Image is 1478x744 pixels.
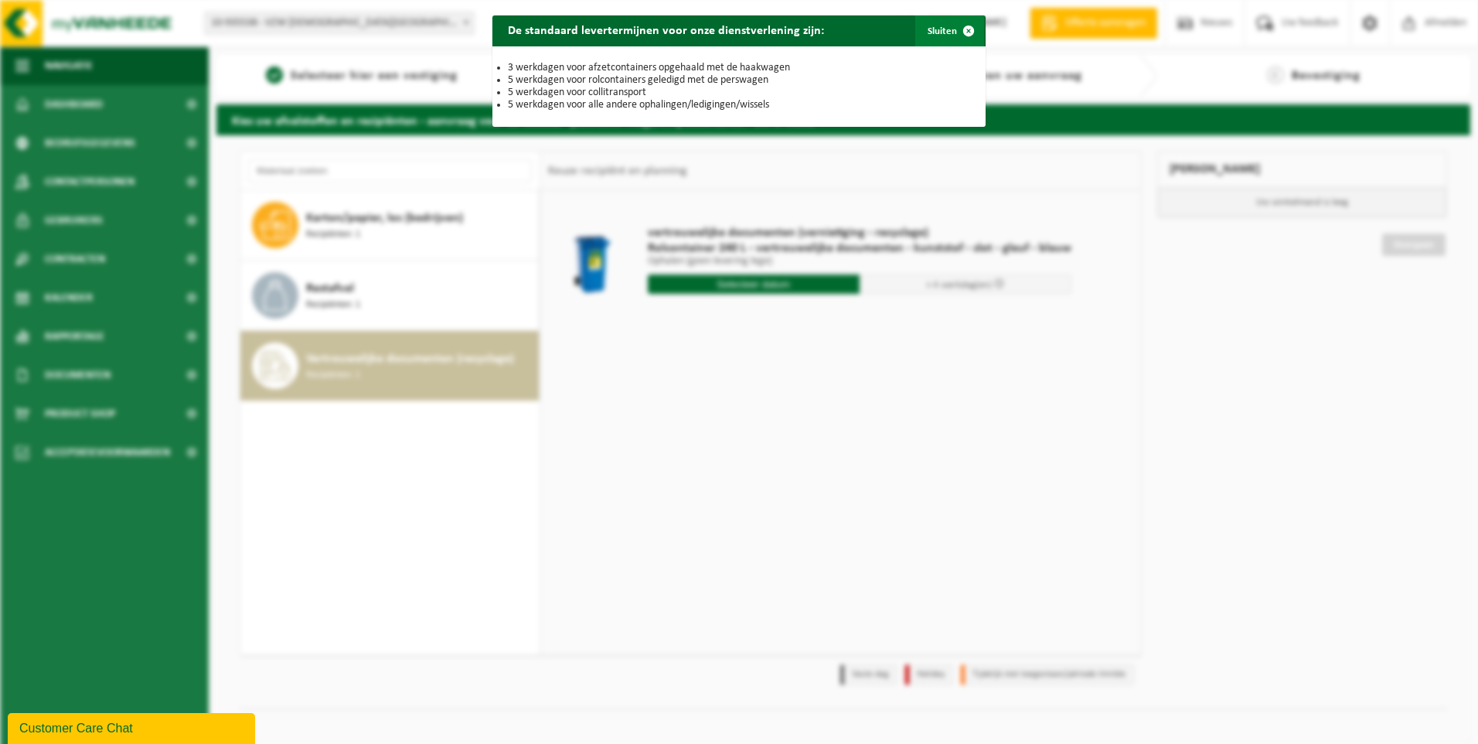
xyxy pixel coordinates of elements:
[915,15,984,46] button: Sluiten
[508,87,969,99] li: 5 werkdagen voor collitransport
[508,62,969,74] li: 3 werkdagen voor afzetcontainers opgehaald met de haakwagen
[508,99,969,111] li: 5 werkdagen voor alle andere ophalingen/ledigingen/wissels
[8,710,258,744] iframe: chat widget
[508,74,969,87] li: 5 werkdagen voor rolcontainers geledigd met de perswagen
[492,15,839,45] h2: De standaard levertermijnen voor onze dienstverlening zijn:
